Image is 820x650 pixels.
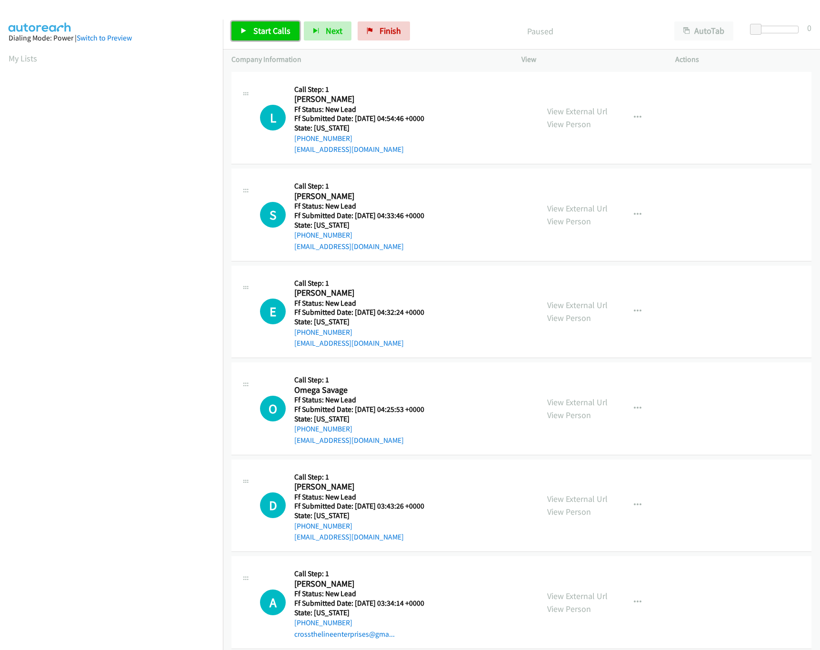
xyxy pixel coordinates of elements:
[294,405,436,414] h5: Ff Submitted Date: [DATE] 04:25:53 +0000
[294,395,436,405] h5: Ff Status: New Lead
[547,216,591,227] a: View Person
[294,385,436,396] h2: Omega Savage
[294,579,436,590] h2: [PERSON_NAME]
[294,339,404,348] a: [EMAIL_ADDRESS][DOMAIN_NAME]
[294,608,436,618] h5: State: [US_STATE]
[253,25,290,36] span: Start Calls
[294,511,436,520] h5: State: [US_STATE]
[294,569,436,579] h5: Call Step: 1
[294,288,436,299] h2: [PERSON_NAME]
[260,492,286,518] div: The call is yet to be attempted
[294,481,436,492] h2: [PERSON_NAME]
[294,436,404,445] a: [EMAIL_ADDRESS][DOMAIN_NAME]
[260,202,286,228] div: The call is yet to be attempted
[358,21,410,40] a: Finish
[9,73,223,526] iframe: Dialpad
[260,492,286,518] h1: D
[547,603,591,614] a: View Person
[294,230,352,240] a: [PHONE_NUMBER]
[294,299,436,308] h5: Ff Status: New Lead
[231,54,504,65] p: Company Information
[294,85,436,94] h5: Call Step: 1
[674,21,733,40] button: AutoTab
[423,25,657,38] p: Paused
[675,54,812,65] p: Actions
[294,521,352,530] a: [PHONE_NUMBER]
[294,94,436,105] h2: [PERSON_NAME]
[547,506,591,517] a: View Person
[294,424,352,433] a: [PHONE_NUMBER]
[807,21,811,34] div: 0
[294,123,436,133] h5: State: [US_STATE]
[547,590,608,601] a: View External Url
[547,106,608,117] a: View External Url
[294,308,436,317] h5: Ff Submitted Date: [DATE] 04:32:24 +0000
[304,21,351,40] button: Next
[9,53,37,64] a: My Lists
[294,589,436,599] h5: Ff Status: New Lead
[260,590,286,615] div: The call is yet to be attempted
[294,220,436,230] h5: State: [US_STATE]
[231,21,300,40] a: Start Calls
[294,492,436,502] h5: Ff Status: New Lead
[294,328,352,337] a: [PHONE_NUMBER]
[294,375,436,385] h5: Call Step: 1
[294,317,436,327] h5: State: [US_STATE]
[547,493,608,504] a: View External Url
[547,119,591,130] a: View Person
[294,211,436,220] h5: Ff Submitted Date: [DATE] 04:33:46 +0000
[294,191,436,202] h2: [PERSON_NAME]
[294,599,436,608] h5: Ff Submitted Date: [DATE] 03:34:14 +0000
[755,26,799,33] div: Delay between calls (in seconds)
[260,299,286,324] div: The call is yet to be attempted
[294,145,404,154] a: [EMAIL_ADDRESS][DOMAIN_NAME]
[294,618,352,627] a: [PHONE_NUMBER]
[294,181,436,191] h5: Call Step: 1
[294,630,395,639] a: crossthelineenterprises@gma...
[260,396,286,421] h1: O
[260,396,286,421] div: The call is yet to be attempted
[260,299,286,324] h1: E
[260,105,286,130] h1: L
[380,25,401,36] span: Finish
[9,32,214,44] div: Dialing Mode: Power |
[77,33,132,42] a: Switch to Preview
[294,532,404,541] a: [EMAIL_ADDRESS][DOMAIN_NAME]
[294,501,436,511] h5: Ff Submitted Date: [DATE] 03:43:26 +0000
[294,242,404,251] a: [EMAIL_ADDRESS][DOMAIN_NAME]
[294,279,436,288] h5: Call Step: 1
[547,312,591,323] a: View Person
[294,472,436,482] h5: Call Step: 1
[547,397,608,408] a: View External Url
[547,410,591,420] a: View Person
[294,114,436,123] h5: Ff Submitted Date: [DATE] 04:54:46 +0000
[260,590,286,615] h1: A
[294,414,436,424] h5: State: [US_STATE]
[547,300,608,310] a: View External Url
[326,25,342,36] span: Next
[294,134,352,143] a: [PHONE_NUMBER]
[294,201,436,211] h5: Ff Status: New Lead
[260,202,286,228] h1: S
[521,54,658,65] p: View
[294,105,436,114] h5: Ff Status: New Lead
[260,105,286,130] div: The call is yet to be attempted
[547,203,608,214] a: View External Url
